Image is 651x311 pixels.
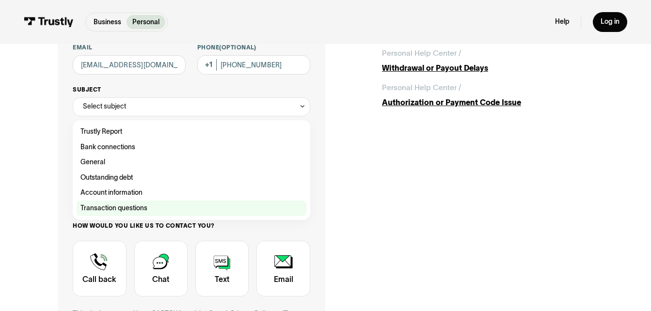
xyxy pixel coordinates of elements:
[80,156,105,168] span: General
[73,44,186,51] label: Email
[73,86,310,93] label: Subject
[382,82,593,109] a: Personal Help Center /Authorization or Payment Code Issue
[80,126,122,138] span: Trustly Report
[94,17,121,27] p: Business
[555,17,570,26] a: Help
[73,116,310,219] nav: Select subject
[197,44,310,51] label: Phone
[219,44,256,50] span: (Optional)
[601,17,619,26] div: Log in
[382,62,593,74] div: Withdrawal or Payout Delays
[382,97,593,109] div: Authorization or Payment Code Issue
[382,47,593,74] a: Personal Help Center /Withdrawal or Payout Delays
[24,17,74,28] img: Trustly Logo
[382,82,461,93] div: Personal Help Center /
[80,202,147,214] span: Transaction questions
[197,55,310,74] input: (555) 555-5555
[83,101,126,112] div: Select subject
[132,17,159,27] p: Personal
[80,187,143,199] span: Account information
[80,172,133,184] span: Outstanding debt
[593,12,627,32] a: Log in
[80,141,135,153] span: Bank connections
[382,47,461,59] div: Personal Help Center /
[73,97,310,116] div: Select subject
[127,15,165,29] a: Personal
[73,55,186,74] input: alex@mail.com
[88,15,127,29] a: Business
[73,222,310,230] label: How would you like us to contact you?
